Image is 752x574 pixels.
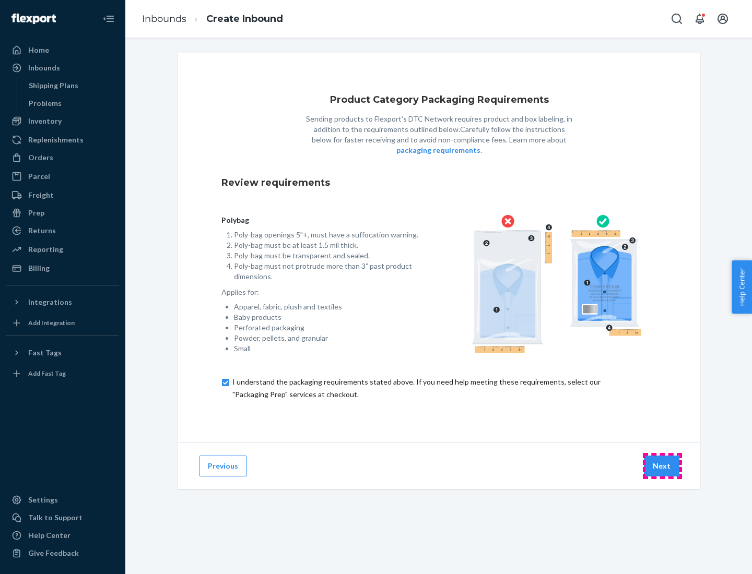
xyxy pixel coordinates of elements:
div: Inventory [28,116,62,126]
a: Add Fast Tag [6,365,119,382]
div: Shipping Plans [29,80,78,91]
a: Create Inbound [206,13,283,25]
a: Parcel [6,168,119,185]
button: Previous [199,456,247,476]
div: Home [28,45,49,55]
div: Reporting [28,244,63,255]
a: Problems [23,95,120,112]
button: Open Search Box [666,8,687,29]
a: Billing [6,260,119,277]
div: Give Feedback [28,548,79,558]
a: Talk to Support [6,509,119,526]
a: Returns [6,222,119,239]
button: Integrations [6,294,119,310]
div: Add Integration [28,318,75,327]
div: Replenishments [28,135,84,145]
ol: breadcrumbs [134,4,291,34]
button: packaging requirements [396,145,480,156]
div: Add Fast Tag [28,369,66,378]
h1: Product Category Packaging Requirements [330,95,549,105]
a: Settings [6,492,119,508]
div: Integrations [28,297,72,307]
img: polybag.ac92ac876edd07edd96c1eaacd328395.png [472,215,641,353]
a: Home [6,42,119,58]
img: Flexport logo [11,14,56,24]
button: Close Navigation [98,8,119,29]
button: Give Feedback [6,545,119,561]
div: Billing [28,263,50,273]
div: Talk to Support [28,512,83,523]
a: Reporting [6,241,119,258]
div: Problems [29,98,62,109]
p: Applies for: [221,287,422,297]
div: Help Center [28,530,70,541]
button: Open account menu [712,8,733,29]
a: Inventory [6,113,119,129]
li: Apparel, fabric, plush and textiles [234,302,422,312]
li: Powder, pellets, and granular [234,333,422,343]
a: Inbounds [142,13,186,25]
div: Returns [28,225,56,236]
li: Baby products [234,312,422,322]
div: Prep [28,208,44,218]
p: Polybag [221,215,422,225]
li: Poly-bag must be transparent and sealed. [234,250,422,261]
button: Open notifications [689,8,710,29]
a: Help Center [6,527,119,544]
p: Sending products to Flexport's DTC Network requires product and box labeling, in addition to the ... [303,114,575,156]
button: Next [644,456,679,476]
a: Add Integration [6,315,119,331]
li: Perforated packaging [234,322,422,333]
button: Fast Tags [6,344,119,361]
a: Orders [6,149,119,166]
div: Freight [28,190,54,200]
li: Poly-bag openings 5”+, must have a suffocation warning. [234,230,422,240]
button: Help Center [732,260,752,314]
li: Poly-bag must be at least 1.5 mil thick. [234,240,422,250]
a: Replenishments [6,131,119,148]
li: Poly-bag must not protrude more than 3” past product dimensions. [234,261,422,282]
li: Small [234,343,422,354]
a: Freight [6,187,119,204]
div: Review requirements [221,168,657,198]
a: Shipping Plans [23,77,120,94]
div: Orders [28,152,53,163]
a: Prep [6,205,119,221]
div: Fast Tags [28,348,62,358]
div: Inbounds [28,63,60,73]
div: Parcel [28,171,50,182]
div: Settings [28,495,58,505]
a: Inbounds [6,59,119,76]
